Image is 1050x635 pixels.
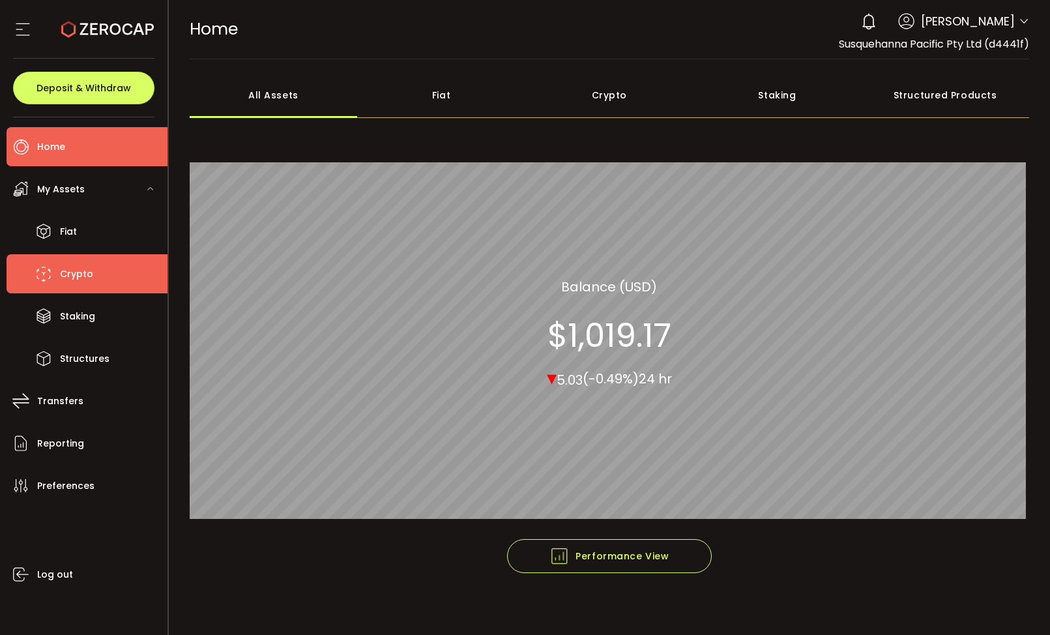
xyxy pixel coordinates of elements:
[357,72,525,118] div: Fiat
[36,83,131,93] span: Deposit & Withdraw
[37,565,73,584] span: Log out
[921,12,1015,30] span: [PERSON_NAME]
[525,72,693,118] div: Crypto
[60,307,95,326] span: Staking
[37,477,95,495] span: Preferences
[190,72,358,118] div: All Assets
[37,138,65,156] span: Home
[60,265,93,284] span: Crypto
[37,434,84,453] span: Reporting
[37,392,83,411] span: Transfers
[839,37,1029,52] span: Susquehanna Pacific Pty Ltd (d4441f)
[547,316,671,355] section: $1,019.17
[861,72,1029,118] div: Structured Products
[549,546,669,566] span: Performance View
[639,370,672,388] span: 24 hr
[37,180,85,199] span: My Assets
[190,18,238,40] span: Home
[507,539,712,573] button: Performance View
[60,349,109,368] span: Structures
[985,572,1050,635] iframe: Chat Widget
[547,363,557,391] span: ▾
[693,72,862,118] div: Staking
[60,222,77,241] span: Fiat
[557,370,583,389] span: 5.03
[561,276,657,296] section: Balance (USD)
[583,370,639,388] span: (-0.49%)
[13,72,154,104] button: Deposit & Withdraw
